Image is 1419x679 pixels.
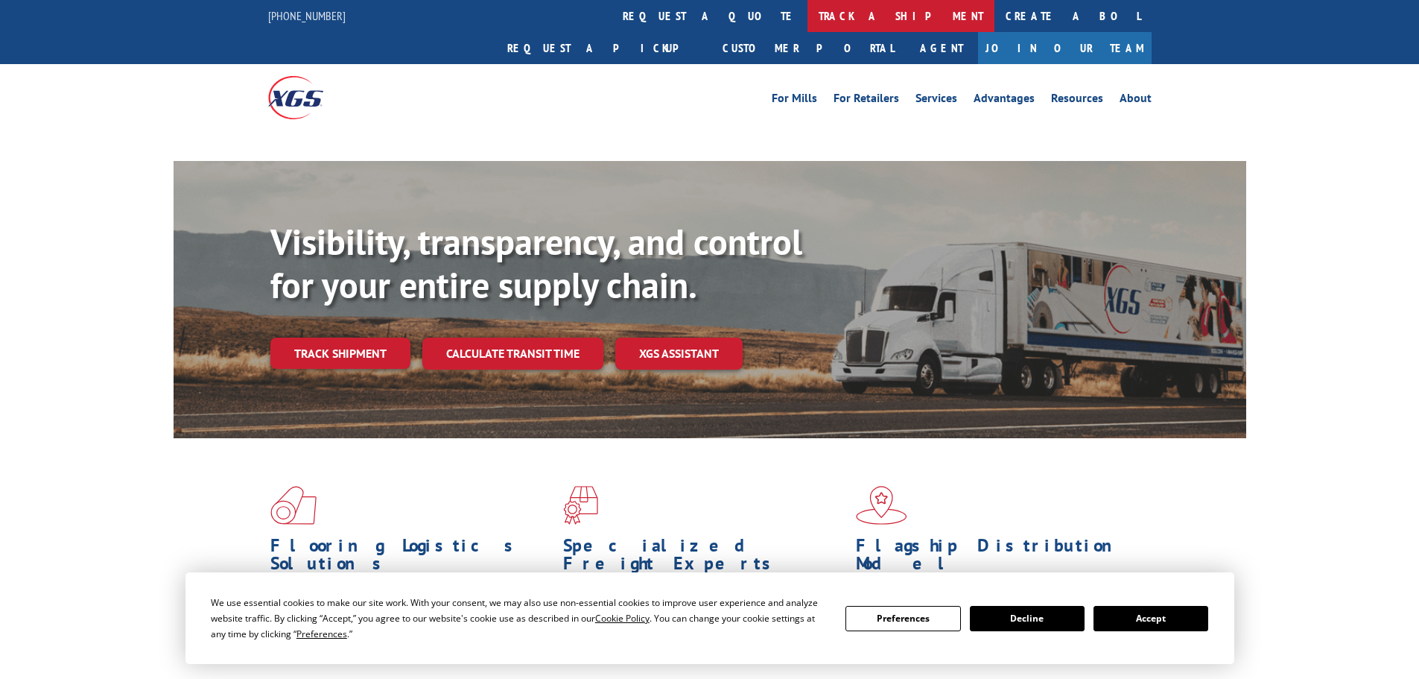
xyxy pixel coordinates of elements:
[615,338,743,370] a: XGS ASSISTANT
[974,92,1035,109] a: Advantages
[834,92,899,109] a: For Retailers
[422,338,603,370] a: Calculate transit time
[856,537,1137,580] h1: Flagship Distribution Model
[1093,606,1208,631] button: Accept
[563,537,845,580] h1: Specialized Freight Experts
[856,486,907,525] img: xgs-icon-flagship-distribution-model-red
[970,606,1085,631] button: Decline
[270,537,552,580] h1: Flooring Logistics Solutions
[270,218,802,308] b: Visibility, transparency, and control for your entire supply chain.
[268,8,346,23] a: [PHONE_NUMBER]
[772,92,817,109] a: For Mills
[595,612,650,625] span: Cookie Policy
[563,486,598,525] img: xgs-icon-focused-on-flooring-red
[270,338,410,369] a: Track shipment
[496,32,711,64] a: Request a pickup
[978,32,1152,64] a: Join Our Team
[711,32,905,64] a: Customer Portal
[1051,92,1103,109] a: Resources
[270,486,317,525] img: xgs-icon-total-supply-chain-intelligence-red
[845,606,960,631] button: Preferences
[211,595,828,642] div: We use essential cookies to make our site work. With your consent, we may also use non-essential ...
[905,32,978,64] a: Agent
[915,92,957,109] a: Services
[296,628,347,640] span: Preferences
[1120,92,1152,109] a: About
[185,572,1234,664] div: Cookie Consent Prompt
